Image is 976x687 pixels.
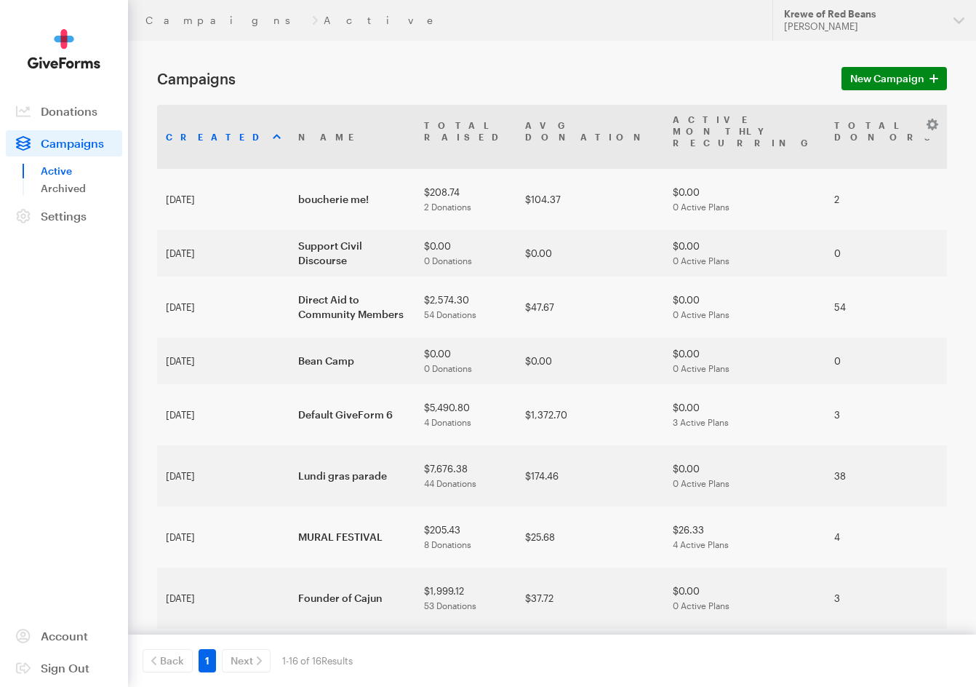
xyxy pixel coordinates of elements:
span: 53 Donations [424,600,476,611]
span: 8 Donations [424,539,471,549]
span: Account [41,629,88,643]
span: 4 Donations [424,417,471,427]
td: $5,490.80 [415,384,516,445]
td: [DATE] [157,507,289,568]
a: Archived [41,180,122,197]
td: [DATE] [157,338,289,384]
a: New Campaign [841,67,947,90]
td: 0 [825,230,948,277]
th: AvgDonation: activate to sort column ascending [516,105,664,169]
td: [DATE] [157,568,289,629]
span: 0 Active Plans [673,255,729,266]
a: Sign Out [6,655,122,681]
td: $1,372.70 [516,384,664,445]
a: Active [41,162,122,180]
span: New Campaign [850,70,924,87]
td: $104.37 [516,169,664,230]
span: Donations [41,104,97,118]
td: $0.00 [664,445,825,507]
td: Founder of Cajun [289,568,415,629]
a: Campaigns [6,130,122,156]
td: [DATE] [157,230,289,277]
td: [DATE] [157,384,289,445]
td: [DATE] [157,169,289,230]
th: TotalRaised: activate to sort column ascending [415,105,516,169]
td: $0.00 [516,338,664,384]
a: Campaigns [145,15,306,26]
span: 0 Donations [424,363,472,373]
th: Created: activate to sort column ascending [157,105,289,169]
span: Results [321,655,353,667]
td: Direct Aid to Community Members [289,277,415,338]
td: $26.33 [664,507,825,568]
div: [PERSON_NAME] [784,20,942,33]
span: 0 Active Plans [673,363,729,373]
td: 4 [825,507,948,568]
td: $1,999.12 [415,568,516,629]
td: 0 [825,338,948,384]
td: $7,676.38 [415,445,516,507]
td: $0.00 [664,338,825,384]
td: $0.00 [664,277,825,338]
td: $2,574.30 [415,277,516,338]
th: Active MonthlyRecurring: activate to sort column ascending [664,105,825,169]
span: 4 Active Plans [673,539,729,549]
td: [DATE] [157,445,289,507]
div: 1-16 of 16 [282,649,353,672]
td: $0.00 [415,230,516,277]
h1: Campaigns [157,70,824,87]
td: 3 [825,384,948,445]
td: Support Civil Discourse [289,230,415,277]
span: 0 Active Plans [673,202,729,212]
span: Settings [41,209,87,223]
td: $208.74 [415,169,516,230]
span: 0 Active Plans [673,600,729,611]
td: Default GiveForm 6 [289,384,415,445]
td: [DATE] [157,277,289,338]
td: boucherie me! [289,169,415,230]
span: 44 Donations [424,478,476,488]
td: $37.72 [516,568,664,629]
td: Lundi gras parade [289,445,415,507]
div: Krewe of Red Beans [784,8,942,20]
td: $25.68 [516,507,664,568]
td: MURAL FESTIVAL [289,507,415,568]
td: $0.00 [516,230,664,277]
span: 0 Active Plans [673,309,729,319]
a: Donations [6,98,122,124]
td: 38 [825,445,948,507]
span: 54 Donations [424,309,476,319]
td: $47.67 [516,277,664,338]
a: Settings [6,203,122,229]
th: Name: activate to sort column ascending [289,105,415,169]
td: $0.00 [664,568,825,629]
span: 0 Donations [424,255,472,266]
span: 0 Active Plans [673,478,729,488]
td: 54 [825,277,948,338]
span: Sign Out [41,661,89,675]
td: $0.00 [664,169,825,230]
td: $0.00 [415,338,516,384]
a: Account [6,623,122,649]
img: GiveForms [28,29,100,69]
td: $174.46 [516,445,664,507]
th: TotalDonors: activate to sort column ascending [825,105,948,169]
span: Campaigns [41,136,104,150]
td: $0.00 [664,230,825,277]
span: 3 Active Plans [673,417,729,427]
span: 2 Donations [424,202,471,212]
td: 3 [825,568,948,629]
td: 2 [825,169,948,230]
td: $205.43 [415,507,516,568]
td: Bean Camp [289,338,415,384]
td: $0.00 [664,384,825,445]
